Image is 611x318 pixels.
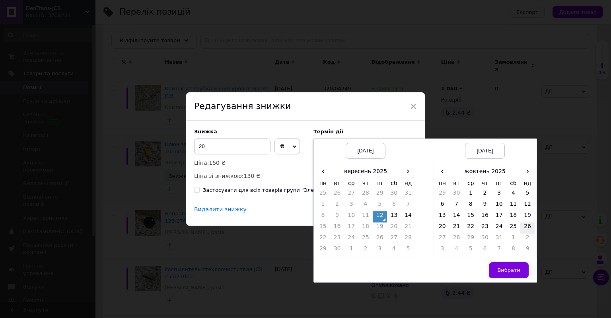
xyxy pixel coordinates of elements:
[449,234,464,245] td: 28
[506,189,521,200] td: 4
[401,166,415,177] span: ›
[316,245,330,256] td: 29
[344,222,358,234] td: 17
[435,222,449,234] td: 20
[435,166,449,177] span: ‹
[492,234,506,245] td: 31
[435,189,449,200] td: 29
[492,189,506,200] td: 3
[280,143,284,149] span: ₴
[478,211,492,222] td: 16
[358,234,373,245] td: 25
[401,189,415,200] td: 31
[492,200,506,211] td: 10
[489,262,529,278] button: Вибрати
[506,211,521,222] td: 18
[401,211,415,222] td: 14
[478,245,492,256] td: 6
[358,189,373,200] td: 28
[373,245,387,256] td: 3
[463,200,478,211] td: 8
[435,234,449,245] td: 27
[316,178,330,189] th: пн
[463,211,478,222] td: 15
[449,245,464,256] td: 4
[492,211,506,222] td: 17
[478,222,492,234] td: 23
[478,189,492,200] td: 2
[316,166,330,177] span: ‹
[194,101,291,111] span: Редагування знижки
[358,178,373,189] th: чт
[330,178,344,189] th: вт
[387,178,401,189] th: сб
[449,222,464,234] td: 21
[316,189,330,200] td: 25
[410,99,417,113] span: ×
[387,189,401,200] td: 30
[387,200,401,211] td: 6
[203,187,368,194] div: Застосувати для всіх товарів групи "Электрооборудование"
[492,222,506,234] td: 24
[330,234,344,245] td: 23
[449,178,464,189] th: вт
[478,234,492,245] td: 30
[358,211,373,222] td: 11
[520,234,535,245] td: 2
[330,200,344,211] td: 2
[387,211,401,222] td: 13
[520,222,535,234] td: 26
[401,222,415,234] td: 21
[401,200,415,211] td: 7
[387,222,401,234] td: 20
[506,234,521,245] td: 1
[373,222,387,234] td: 19
[497,267,520,273] span: Вибрати
[316,222,330,234] td: 15
[465,143,505,159] div: [DATE]
[449,189,464,200] td: 30
[358,245,373,256] td: 2
[344,200,358,211] td: 3
[316,211,330,222] td: 8
[387,245,401,256] td: 4
[330,189,344,200] td: 26
[316,234,330,245] td: 22
[194,129,217,135] span: Знижка
[387,234,401,245] td: 27
[209,160,226,166] span: 150 ₴
[463,234,478,245] td: 29
[435,200,449,211] td: 6
[435,211,449,222] td: 13
[478,178,492,189] th: чт
[373,189,387,200] td: 29
[506,222,521,234] td: 25
[449,211,464,222] td: 14
[373,211,387,222] td: 12
[492,245,506,256] td: 7
[373,234,387,245] td: 26
[463,189,478,200] td: 1
[358,200,373,211] td: 4
[344,189,358,200] td: 27
[463,222,478,234] td: 22
[358,222,373,234] td: 18
[194,158,305,167] p: Ціна:
[244,173,261,179] span: 130 ₴
[449,200,464,211] td: 7
[520,166,535,177] span: ›
[506,245,521,256] td: 8
[435,245,449,256] td: 3
[313,129,417,135] label: Термін дії
[344,178,358,189] th: ср
[330,222,344,234] td: 16
[506,200,521,211] td: 11
[449,166,521,178] th: жовтень 2025
[330,166,401,178] th: вересень 2025
[492,178,506,189] th: пт
[506,178,521,189] th: сб
[344,211,358,222] td: 10
[373,200,387,211] td: 5
[373,178,387,189] th: пт
[330,245,344,256] td: 30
